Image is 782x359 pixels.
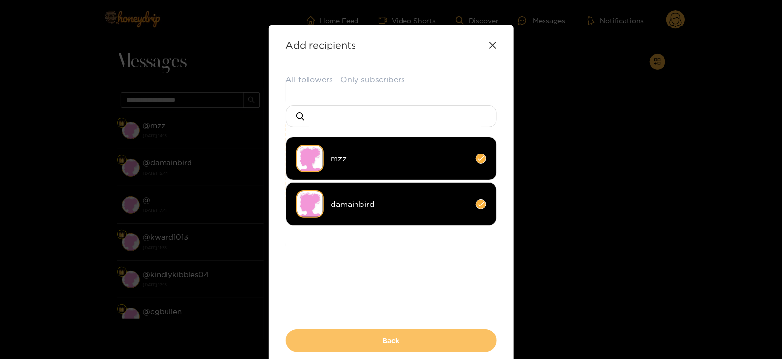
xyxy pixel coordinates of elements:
img: no-avatar.png [296,145,324,172]
button: Back [286,329,497,352]
button: All followers [286,74,333,85]
span: damainbird [331,199,469,210]
strong: Add recipients [286,39,356,51]
span: mzz [331,153,469,164]
button: Only subscribers [341,74,405,85]
img: no-avatar.png [296,190,324,218]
